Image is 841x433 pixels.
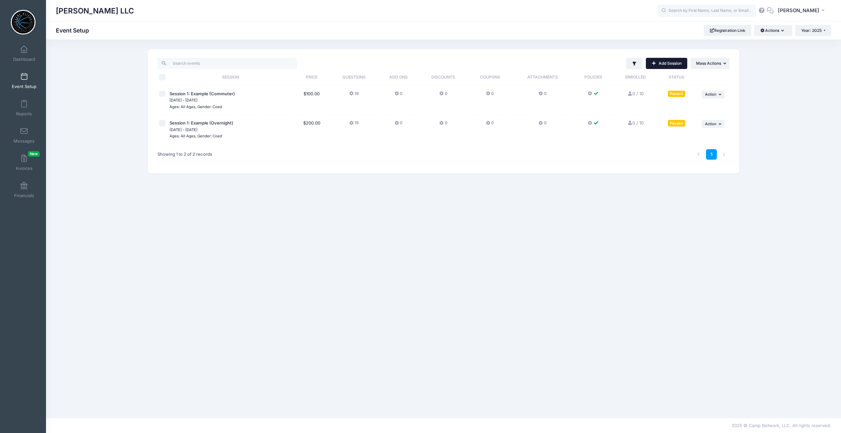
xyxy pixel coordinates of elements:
[170,134,222,138] small: Ages: All Ages, Gender: Coed
[16,111,32,117] span: Reports
[16,166,33,171] span: Invoices
[706,149,717,160] a: 1
[342,75,366,80] span: Questions
[168,69,294,86] th: Session
[702,120,725,128] button: Action
[431,75,455,80] span: Discounts
[668,120,685,126] div: Paused
[774,3,831,18] button: [PERSON_NAME]
[157,58,297,69] input: Search events
[294,86,330,115] td: $100.00
[56,27,95,34] h1: Event Setup
[657,4,756,17] input: Search by First Name, Last Name, or Email...
[538,120,546,129] button: 0
[13,138,34,144] span: Messages
[480,75,500,80] span: Coupons
[56,3,134,18] h1: [PERSON_NAME] LLC
[14,193,34,198] span: Financials
[9,42,40,65] a: Dashboard
[170,104,222,109] small: Ages: All Ages, Gender: Coed
[9,69,40,92] a: Event Setup
[9,151,40,174] a: InvoicesNew
[9,124,40,147] a: Messages
[170,98,197,103] small: [DATE] - [DATE]
[349,91,359,100] button: 19
[157,147,212,162] div: Showing 1 to 2 of 2 records
[378,69,418,86] th: Add Ons
[170,127,197,132] small: [DATE] - [DATE]
[9,97,40,120] a: Reports
[705,92,716,97] span: Action
[486,91,494,100] button: 0
[439,120,447,129] button: 0
[294,69,330,86] th: Price
[511,69,574,86] th: Attachments
[395,120,402,129] button: 0
[330,69,378,86] th: Questions
[778,7,819,14] span: [PERSON_NAME]
[468,69,511,86] th: Coupons
[170,120,233,125] span: Session 1: Example (Overnight)
[732,423,831,428] span: 2025 © Camp Network, LLC. All rights reserved.
[11,10,35,34] img: Camp Oliver LLC
[170,91,235,96] span: Session 1: Example (Commuter)
[702,91,725,99] button: Action
[627,120,644,125] a: 0 / 10
[349,120,359,129] button: 19
[584,75,602,80] span: Policies
[801,28,822,33] span: Year: 2025
[574,69,613,86] th: Policies
[538,91,546,100] button: 0
[705,122,716,126] span: Action
[9,178,40,201] a: Financials
[696,61,721,66] span: Mass Actions
[12,84,36,89] span: Event Setup
[613,69,658,86] th: Enrolled
[646,58,687,69] a: Add Session
[668,91,685,97] div: Paused
[389,75,408,80] span: Add Ons
[754,25,792,36] button: Actions
[28,151,40,157] span: New
[704,25,751,36] a: Registration Link
[658,69,695,86] th: Status
[627,91,644,96] a: 0 / 10
[486,120,494,129] button: 0
[691,58,730,69] button: Mass Actions
[13,57,35,62] span: Dashboard
[439,91,447,100] button: 0
[294,115,330,144] td: $200.00
[527,75,558,80] span: Attachments
[395,91,402,100] button: 0
[419,69,468,86] th: Discounts
[795,25,831,36] button: Year: 2025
